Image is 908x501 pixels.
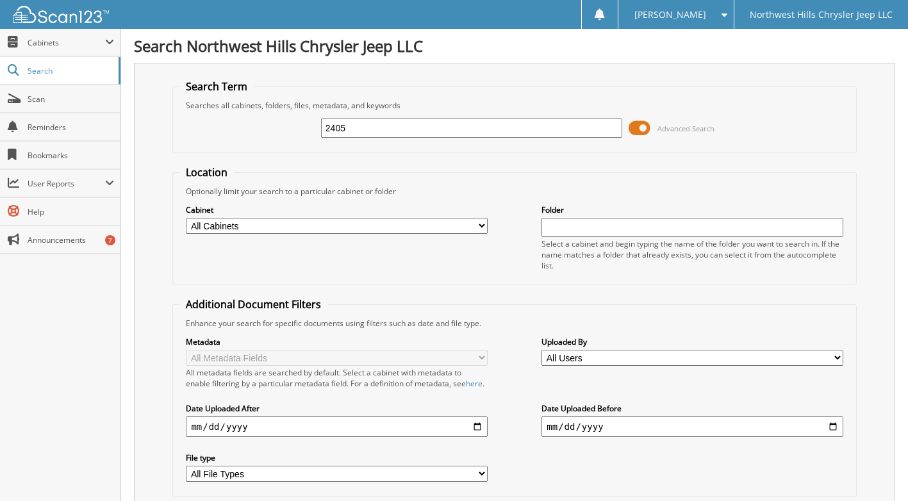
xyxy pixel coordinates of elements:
input: end [541,416,843,437]
legend: Search Term [179,79,254,94]
span: Cabinets [28,37,105,48]
div: Enhance your search for specific documents using filters such as date and file type. [179,318,849,329]
label: Uploaded By [541,336,843,347]
span: Reminders [28,122,114,133]
span: [PERSON_NAME] [634,11,706,19]
span: Northwest Hills Chrysler Jeep LLC [750,11,893,19]
span: Search [28,65,112,76]
span: Advanced Search [657,124,714,133]
legend: Location [179,165,234,179]
label: Metadata [186,336,487,347]
label: Cabinet [186,204,487,215]
label: File type [186,452,487,463]
div: Optionally limit your search to a particular cabinet or folder [179,186,849,197]
label: Folder [541,204,843,215]
a: here [466,378,483,389]
div: Searches all cabinets, folders, files, metadata, and keywords [179,100,849,111]
img: scan123-logo-white.svg [13,6,109,23]
label: Date Uploaded After [186,403,487,414]
span: Announcements [28,234,114,245]
input: start [186,416,487,437]
h1: Search Northwest Hills Chrysler Jeep LLC [134,35,895,56]
legend: Additional Document Filters [179,297,327,311]
div: All metadata fields are searched by default. Select a cabinet with metadata to enable filtering b... [186,367,487,389]
span: Scan [28,94,114,104]
div: Select a cabinet and begin typing the name of the folder you want to search in. If the name match... [541,238,843,271]
span: Bookmarks [28,150,114,161]
span: User Reports [28,178,105,189]
span: Help [28,206,114,217]
label: Date Uploaded Before [541,403,843,414]
div: 7 [105,235,115,245]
